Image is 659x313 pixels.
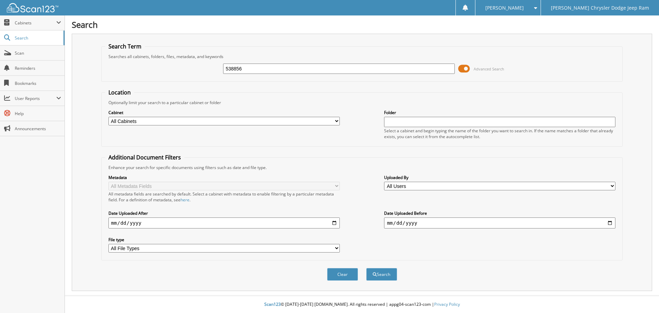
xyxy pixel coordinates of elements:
button: Clear [327,268,358,281]
div: Enhance your search for specific documents using filters such as date and file type. [105,165,619,170]
label: Uploaded By [384,175,615,180]
label: Metadata [108,175,340,180]
label: Folder [384,110,615,115]
legend: Additional Document Filters [105,154,184,161]
legend: Location [105,89,134,96]
a: here [181,197,189,203]
div: Searches all cabinets, folders, files, metadata, and keywords [105,54,619,59]
span: Scan [15,50,61,56]
h1: Search [72,19,652,30]
img: scan123-logo-white.svg [7,3,58,12]
span: User Reports [15,96,56,101]
div: Optionally limit your search to a particular cabinet or folder [105,100,619,105]
span: Scan123 [264,301,281,307]
legend: Search Term [105,43,145,50]
span: Announcements [15,126,61,132]
button: Search [366,268,397,281]
input: end [384,217,615,228]
label: Date Uploaded After [108,210,340,216]
a: Privacy Policy [434,301,460,307]
span: [PERSON_NAME] Chrysler Dodge Jeep Ram [551,6,649,10]
input: start [108,217,340,228]
label: Cabinet [108,110,340,115]
iframe: Chat Widget [625,280,659,313]
span: Reminders [15,65,61,71]
span: Cabinets [15,20,56,26]
div: All metadata fields are searched by default. Select a cabinet with metadata to enable filtering b... [108,191,340,203]
div: Select a cabinet and begin typing the name of the folder you want to search in. If the name match... [384,128,615,139]
span: [PERSON_NAME] [485,6,524,10]
span: Bookmarks [15,80,61,86]
span: Search [15,35,60,41]
span: Advanced Search [474,66,504,71]
label: File type [108,237,340,243]
span: Help [15,111,61,116]
label: Date Uploaded Before [384,210,615,216]
div: © [DATE]-[DATE] [DOMAIN_NAME]. All rights reserved | appg04-scan123-com | [65,296,659,313]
